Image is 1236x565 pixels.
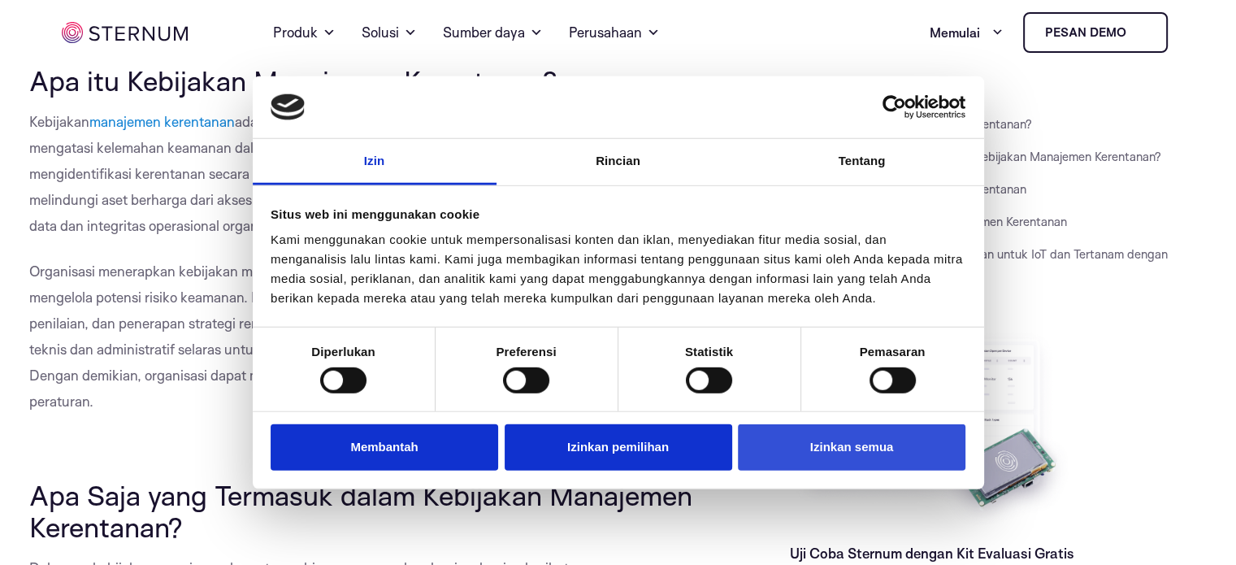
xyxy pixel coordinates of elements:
button: Izinkan semua [738,424,965,471]
font: Tentang [839,154,886,167]
font: adalah pendekatan terstruktur untuk mengidentifikasi, mengevaluasi, dan mengatasi kelemahan keama... [29,113,712,234]
font: Situs web ini menggunakan cookie [271,207,479,221]
font: Produk [273,24,318,41]
a: Penilaian dan Pemulihan Kerentanan untuk IoT dan Tertanam dengan Sternum [803,246,1168,281]
font: Organisasi menerapkan kebijakan manajemen kerentanan untuk membangun pendekatan yang disiplin dal... [29,263,707,410]
font: Izinkan semua [810,440,894,454]
font: Izin [364,154,384,167]
font: Rincian [596,154,640,167]
img: tulang dada iot [1133,26,1146,39]
a: Uji Coba Sternum dengan Kit Evaluasi Gratis [790,545,1074,562]
button: Membantah [271,424,498,471]
font: Memulai [930,24,980,41]
font: Apa itu Kebijakan Manajemen Kerentanan? [29,63,557,98]
a: Cookiebot Usercentrics - terbuka di jendela baru [823,95,965,120]
a: Memulai [930,16,1004,49]
button: Izinkan pemilihan [505,424,732,471]
font: Apa Saja yang Termasuk dalam Kebijakan Manajemen Kerentanan? [29,478,692,543]
font: Sumber daya [443,24,525,41]
font: Membantah [350,440,418,454]
font: Kami menggunakan cookie untuk mempersonalisasi konten dan iklan, menyediakan fitur media sosial, ... [271,233,963,305]
font: Diperlukan [311,345,375,359]
font: Pesan demo [1045,24,1126,40]
font: Izinkan pemilihan [567,440,669,454]
a: Pesan demo [1023,12,1168,53]
a: manajemen kerentanan [89,113,235,130]
img: tulang dada iot [62,22,188,43]
font: Preferensi [496,345,556,359]
font: Perusahaan [569,24,642,41]
font: Kebijakan [29,113,89,130]
font: Solusi [362,24,399,41]
font: Pemasaran [860,345,926,359]
img: logo [271,94,305,120]
font: Statistik [685,345,733,359]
